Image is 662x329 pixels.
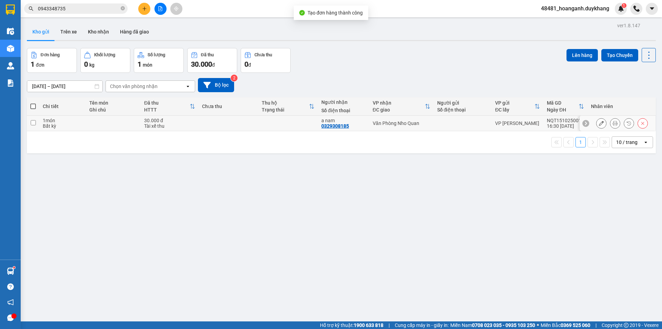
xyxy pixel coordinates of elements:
div: VP [PERSON_NAME] [495,120,540,126]
div: Người nhận [321,99,366,105]
div: ĐC giao [373,107,425,113]
img: solution-icon [7,79,14,87]
span: close-circle [121,6,125,12]
input: Tìm tên, số ĐT hoặc mã đơn [38,5,119,12]
th: Toggle SortBy [258,97,318,116]
span: 30.000 [191,60,212,68]
span: đ [212,62,215,68]
button: Trên xe [55,23,82,40]
div: 0329308185 [321,123,349,129]
div: Chi tiết [43,104,82,109]
span: question-circle [7,283,14,290]
sup: 2 [231,75,238,81]
div: 16:30 [DATE] [547,123,584,129]
img: warehouse-icon [7,62,14,69]
strong: 0369 525 060 [561,322,590,328]
span: copyright [624,323,629,328]
span: Miền Bắc [541,321,590,329]
div: Chưa thu [254,52,272,57]
div: 1 món [43,118,82,123]
div: Ngày ĐH [547,107,579,113]
div: Số điện thoại [321,108,366,113]
div: ĐC lấy [495,107,534,113]
div: 30.000 đ [144,118,195,123]
span: | [595,321,596,329]
button: Kho nhận [82,23,114,40]
strong: 0708 023 035 - 0935 103 250 [472,322,535,328]
div: Trạng thái [262,107,309,113]
span: notification [7,299,14,306]
div: 10 / trang [616,139,638,146]
div: Người gửi [437,100,488,106]
div: Thu hộ [262,100,309,106]
th: Toggle SortBy [369,97,434,116]
span: caret-down [649,6,655,12]
button: Chưa thu0đ [241,48,291,73]
div: Sửa đơn hàng [596,118,606,128]
button: Khối lượng0kg [80,48,130,73]
img: phone-icon [633,6,640,12]
button: 1 [575,137,586,147]
span: 0 [244,60,248,68]
div: Bất kỳ [43,123,82,129]
button: plus [138,3,150,15]
span: Tạo đơn hàng thành công [308,10,363,16]
span: 48481_hoanganh.duykhang [535,4,615,13]
span: plus [142,6,147,11]
img: logo-vxr [6,4,15,15]
button: Tạo Chuyến [601,49,638,61]
span: 1 [31,60,34,68]
button: Kho gửi [27,23,55,40]
div: a nam [321,118,366,123]
span: ⚪️ [537,324,539,327]
input: Select a date range. [27,81,102,92]
div: Mã GD [547,100,579,106]
button: Đơn hàng1đơn [27,48,77,73]
span: 1 [138,60,141,68]
div: Chưa thu [202,104,255,109]
div: Chọn văn phòng nhận [110,83,158,90]
div: Số lượng [148,52,165,57]
span: 1 [623,3,625,8]
div: Tài xế thu [144,123,195,129]
span: aim [174,6,179,11]
th: Toggle SortBy [543,97,588,116]
div: Khối lượng [94,52,115,57]
button: caret-down [646,3,658,15]
div: Nhân viên [591,104,652,109]
div: Đã thu [144,100,190,106]
img: warehouse-icon [7,268,14,275]
button: Bộ lọc [198,78,234,92]
div: VP nhận [373,100,425,106]
span: món [143,62,152,68]
span: check-circle [299,10,305,16]
img: warehouse-icon [7,28,14,35]
button: file-add [154,3,167,15]
button: Số lượng1món [134,48,184,73]
button: Hàng đã giao [114,23,154,40]
th: Toggle SortBy [141,97,199,116]
div: NQT1510250011 [547,118,584,123]
sup: 1 [622,3,626,8]
button: Lên hàng [566,49,598,61]
span: Miền Nam [450,321,535,329]
span: Cung cấp máy in - giấy in: [395,321,449,329]
button: aim [170,3,182,15]
span: kg [89,62,94,68]
span: close-circle [121,6,125,10]
sup: 1 [13,267,15,269]
span: message [7,315,14,321]
span: đ [248,62,251,68]
span: Hỗ trợ kỹ thuật: [320,321,383,329]
svg: open [185,84,191,89]
div: Văn Phòng Nho Quan [373,120,430,126]
div: VP gửi [495,100,534,106]
img: warehouse-icon [7,45,14,52]
strong: 1900 633 818 [354,322,383,328]
img: icon-new-feature [618,6,624,12]
svg: open [643,139,649,145]
div: Số điện thoại [437,107,488,113]
div: Tên món [89,100,137,106]
div: HTTT [144,107,190,113]
span: | [389,321,390,329]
